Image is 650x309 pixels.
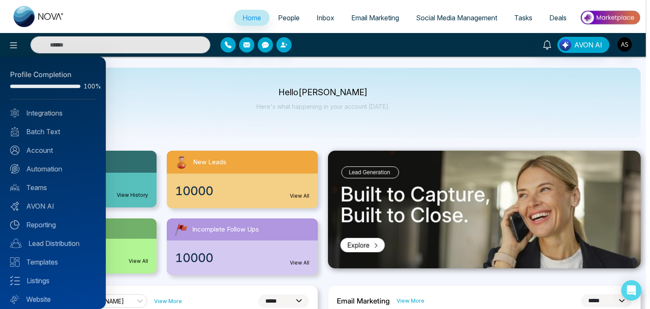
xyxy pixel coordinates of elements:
a: Templates [10,257,96,267]
a: Listings [10,276,96,286]
img: Account.svg [10,146,19,155]
a: Account [10,145,96,155]
img: Templates.svg [10,257,19,267]
a: Reporting [10,220,96,230]
a: Batch Text [10,127,96,137]
img: Listings.svg [10,276,20,285]
div: Open Intercom Messenger [621,280,642,301]
img: Lead-dist.svg [10,239,22,248]
div: Profile Completion [10,69,96,80]
a: Website [10,294,96,304]
img: Reporting.svg [10,220,19,229]
a: Automation [10,164,96,174]
a: AVON AI [10,201,96,211]
span: 100% [84,83,96,89]
img: batch_text_white.png [10,127,19,136]
img: Automation.svg [10,164,19,174]
img: Avon-AI.svg [10,201,19,211]
a: Lead Distribution [10,238,96,248]
a: Integrations [10,108,96,118]
a: Teams [10,182,96,193]
img: Integrated.svg [10,108,19,118]
img: Website.svg [10,295,19,304]
img: team.svg [10,183,19,192]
